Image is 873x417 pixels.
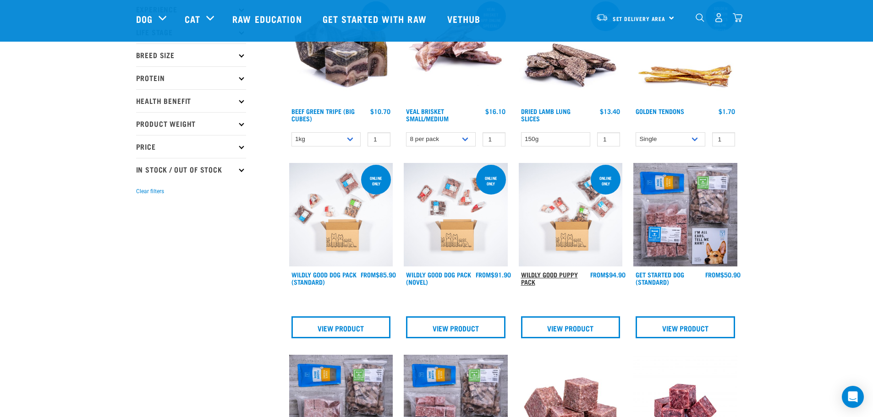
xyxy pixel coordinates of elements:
img: home-icon@2x.png [733,13,742,22]
div: Online Only [476,171,506,190]
p: Protein [136,66,246,89]
div: Open Intercom Messenger [842,386,864,408]
a: Get started with Raw [313,0,438,37]
input: 1 [712,132,735,146]
img: home-icon-1@2x.png [696,13,704,22]
div: $16.10 [485,108,505,115]
button: Clear filters [136,187,164,195]
p: Health Benefit [136,89,246,112]
div: $13.40 [600,108,620,115]
a: View Product [521,316,620,338]
div: $50.90 [705,271,741,278]
input: 1 [483,132,505,146]
span: FROM [361,273,376,276]
a: Wildly Good Dog Pack (Standard) [291,273,357,283]
img: Dog 0 2sec [289,163,393,267]
a: Raw Education [223,0,313,37]
p: Price [136,135,246,158]
a: View Product [636,316,735,338]
a: Dried Lamb Lung Slices [521,109,571,120]
img: user.png [714,13,724,22]
div: Online Only [591,171,620,190]
a: Vethub [438,0,492,37]
p: Product Weight [136,112,246,135]
div: $85.90 [361,271,396,278]
img: NSP Dog Standard Update [633,163,737,267]
a: Wildly Good Puppy Pack [521,273,578,283]
a: Golden Tendons [636,109,684,113]
a: View Product [291,316,391,338]
span: Set Delivery Area [613,17,666,20]
a: Veal Brisket Small/Medium [406,109,449,120]
div: $94.90 [590,271,626,278]
span: FROM [590,273,605,276]
p: In Stock / Out Of Stock [136,158,246,181]
a: Cat [185,12,200,26]
div: $91.90 [476,271,511,278]
a: View Product [406,316,505,338]
div: $10.70 [370,108,390,115]
span: FROM [705,273,720,276]
div: Online Only [361,171,391,190]
span: FROM [476,273,491,276]
a: Dog [136,12,153,26]
a: Get Started Dog (Standard) [636,273,684,283]
img: Puppy 0 2sec [519,163,623,267]
a: Beef Green Tripe (Big Cubes) [291,109,355,120]
a: Wildly Good Dog Pack (Novel) [406,273,471,283]
img: Dog Novel 0 2sec [404,163,508,267]
img: van-moving.png [596,13,608,22]
p: Breed Size [136,43,246,66]
input: 1 [368,132,390,146]
div: $1.70 [719,108,735,115]
input: 1 [597,132,620,146]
